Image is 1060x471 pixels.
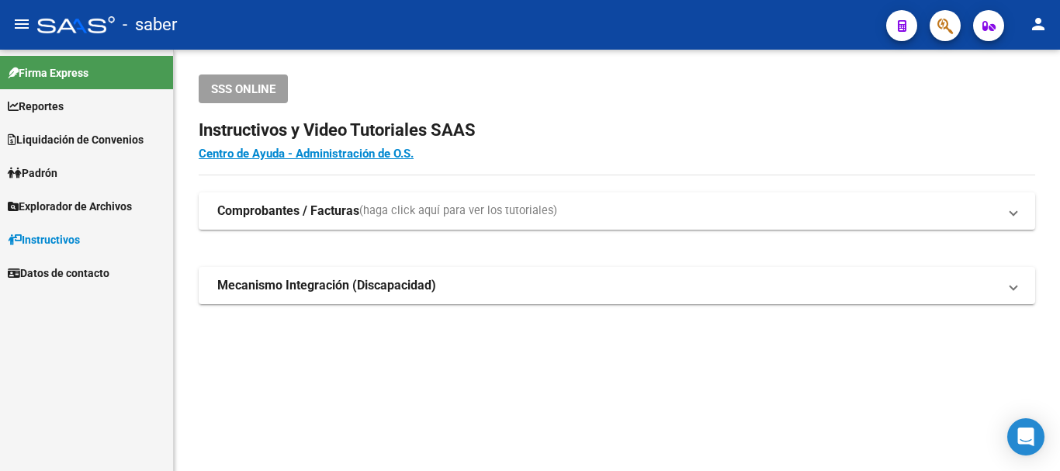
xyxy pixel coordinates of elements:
[8,265,109,282] span: Datos de contacto
[1029,15,1048,33] mat-icon: person
[8,231,80,248] span: Instructivos
[8,198,132,215] span: Explorador de Archivos
[199,267,1035,304] mat-expansion-panel-header: Mecanismo Integración (Discapacidad)
[217,277,436,294] strong: Mecanismo Integración (Discapacidad)
[211,82,275,96] span: SSS ONLINE
[217,203,359,220] strong: Comprobantes / Facturas
[199,74,288,103] button: SSS ONLINE
[359,203,557,220] span: (haga click aquí para ver los tutoriales)
[123,8,177,42] span: - saber
[1007,418,1044,455] div: Open Intercom Messenger
[8,98,64,115] span: Reportes
[199,116,1035,145] h2: Instructivos y Video Tutoriales SAAS
[199,192,1035,230] mat-expansion-panel-header: Comprobantes / Facturas(haga click aquí para ver los tutoriales)
[8,165,57,182] span: Padrón
[8,64,88,81] span: Firma Express
[8,131,144,148] span: Liquidación de Convenios
[199,147,414,161] a: Centro de Ayuda - Administración de O.S.
[12,15,31,33] mat-icon: menu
